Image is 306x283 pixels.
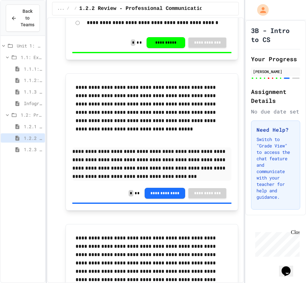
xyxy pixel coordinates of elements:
iframe: chat widget [279,257,300,277]
span: Back to Teams [21,8,34,28]
span: 1.2.2 Review - Professional Communication [79,5,206,12]
span: 1.2.1 Professional Communication [24,123,42,130]
h2: Your Progress [251,54,300,63]
span: / [67,6,69,11]
span: 1.2.2 Review - Professional Communication [24,135,42,141]
h2: Assignment Details [251,87,300,105]
span: Infographic Project: Your favorite CS [24,100,42,107]
span: 1.1.1: Exploring CS Careers [24,65,42,72]
span: 1.1.2: Exploring CS Careers - Review [24,77,42,84]
h3: Need Help? [256,126,295,134]
span: 1.2.3 Professional Communication Challenge [24,146,42,153]
div: Chat with us now!Close [3,3,44,41]
iframe: chat widget [253,229,300,257]
span: Unit 1: Careers & Professionalism [17,42,42,49]
h1: 3B - Intro to CS [251,26,300,44]
span: 1.2: Professional Communication [21,112,42,118]
div: No due date set [251,108,300,115]
div: My Account [250,3,270,17]
span: 1.1: Exploring CS Careers [21,54,42,61]
div: [PERSON_NAME] [253,69,298,74]
p: Switch to "Grade View" to access the chat feature and communicate with your teacher for help and ... [256,136,295,200]
span: 1.1.3 My Top 3 CS Careers! [24,88,42,95]
span: ... [58,6,65,11]
span: / [74,6,76,11]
